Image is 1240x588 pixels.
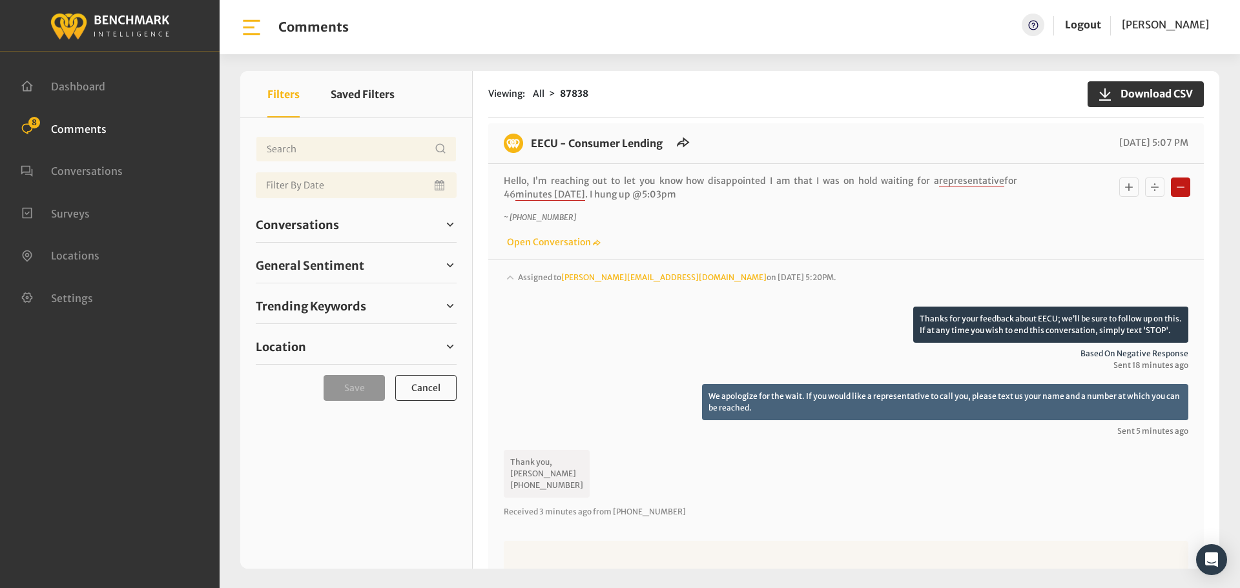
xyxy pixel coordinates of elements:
p: Thank you, [PERSON_NAME] [PHONE_NUMBER] [504,450,590,498]
span: from [PHONE_NUMBER] [593,507,686,516]
span: Dashboard [51,80,105,93]
h6: EECU - Consumer Lending [523,134,670,153]
button: Download CSV [1088,81,1204,107]
a: [PERSON_NAME][EMAIL_ADDRESS][DOMAIN_NAME] [561,272,767,282]
a: Settings [21,290,93,303]
span: Download CSV [1113,86,1193,101]
span: [DATE] 5:07 PM [1116,137,1188,148]
span: Based on negative response [504,348,1188,360]
button: Saved Filters [331,71,395,117]
span: Sent 18 minutes ago [504,360,1188,371]
input: Username [256,136,457,162]
a: Dashboard [21,79,105,92]
span: 8 [28,117,40,128]
a: Logout [1065,18,1101,31]
strong: 87838 [560,88,588,99]
a: Locations [21,248,99,261]
button: Filters [267,71,300,117]
a: EECU - Consumer Lending [531,137,663,150]
p: Hello, I’m reaching out to let you know how disappointed I am that I was on hold waiting for a fo... [504,174,1017,201]
div: Open Intercom Messenger [1196,544,1227,575]
a: General Sentiment [256,256,457,275]
div: Basic example [1116,174,1193,200]
span: Assigned to on [DATE] 5:20PM. [518,272,836,282]
span: Location [256,338,306,356]
p: We apologize for the wait. If you would like a representative to call you, please text us your na... [702,384,1188,420]
span: Trending Keywords [256,298,366,315]
a: Comments 8 [21,121,107,134]
span: Conversations [256,216,339,234]
span: Locations [51,249,99,262]
span: Viewing: [488,87,525,101]
span: Settings [51,291,93,304]
span: General Sentiment [256,257,364,274]
a: Logout [1065,14,1101,36]
i: ~ [PHONE_NUMBER] [504,212,576,222]
a: Trending Keywords [256,296,457,316]
span: Conversations [51,165,123,177]
span: minutes [DATE] [515,188,585,201]
a: Open Conversation [504,236,601,248]
img: benchmark [50,10,170,41]
div: Assigned to[PERSON_NAME][EMAIL_ADDRESS][DOMAIN_NAME]on [DATE] 5:20PM. [504,270,1188,307]
p: Thanks for your feedback about EECU; we’ll be sure to follow up on this. If at any time you wish ... [913,307,1188,343]
span: Sent 5 minutes ago [504,425,1188,437]
input: Date range input field [256,172,457,198]
span: All [533,88,544,99]
a: Conversations [256,215,457,234]
span: Surveys [51,207,90,219]
span: Received [504,507,538,516]
button: Open Calendar [432,172,449,198]
button: Cancel [395,375,457,401]
span: representative [939,175,1004,187]
span: 3 minutes ago [539,507,592,516]
img: bar [240,16,263,39]
img: benchmark [504,134,523,153]
a: Location [256,337,457,356]
span: [PERSON_NAME] [1122,18,1209,31]
a: [PERSON_NAME] [1122,14,1209,36]
a: Surveys [21,206,90,219]
span: Comments [51,122,107,135]
a: Conversations [21,163,123,176]
h1: Comments [278,19,349,35]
